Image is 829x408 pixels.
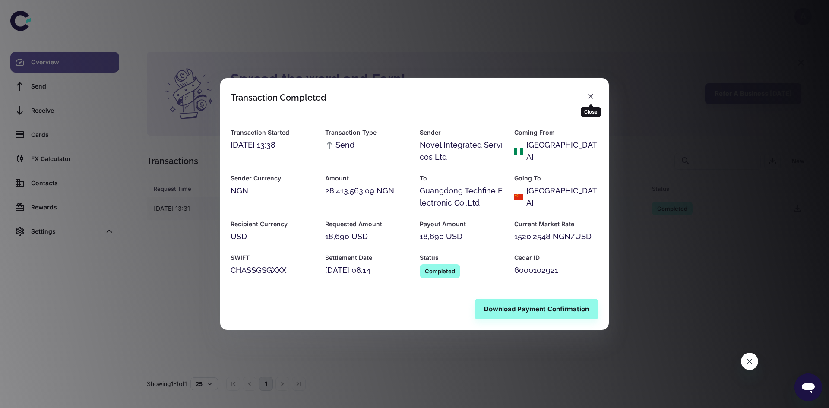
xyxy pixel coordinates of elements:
[325,219,409,229] h6: Requested Amount
[581,107,601,117] div: Close
[231,219,315,229] h6: Recipient Currency
[231,185,315,197] div: NGN
[420,219,504,229] h6: Payout Amount
[420,174,504,183] h6: To
[526,185,598,209] div: [GEOGRAPHIC_DATA]
[231,92,326,103] div: Transaction Completed
[325,185,409,197] div: 28,413,563.09 NGN
[514,253,598,263] h6: Cedar ID
[475,299,598,319] button: Download Payment Confirmation
[325,139,354,151] span: Send
[231,128,315,137] h6: Transaction Started
[231,139,315,151] div: [DATE] 13:38
[794,373,822,401] iframe: Button to launch messaging window
[514,128,598,137] h6: Coming From
[231,253,315,263] h6: SWIFT
[420,267,460,275] span: Completed
[514,231,598,243] div: 1520.2548 NGN/USD
[231,174,315,183] h6: Sender Currency
[325,231,409,243] div: 18,690 USD
[526,139,598,163] div: [GEOGRAPHIC_DATA]
[420,128,504,137] h6: Sender
[514,264,598,276] div: 6000102921
[231,231,315,243] div: USD
[5,6,62,13] span: Hi. Need any help?
[325,128,409,137] h6: Transaction Type
[514,174,598,183] h6: Going To
[420,185,504,209] div: Guangdong Techfine Electronic Co.,Ltd
[420,139,504,163] div: Novel Integrated Services Ltd
[741,353,758,370] iframe: Close message
[231,264,315,276] div: CHASSGSGXXX
[325,264,409,276] div: [DATE] 08:14
[420,253,504,263] h6: Status
[325,174,409,183] h6: Amount
[420,231,504,243] div: 18,690 USD
[514,219,598,229] h6: Current Market Rate
[325,253,409,263] h6: Settlement Date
